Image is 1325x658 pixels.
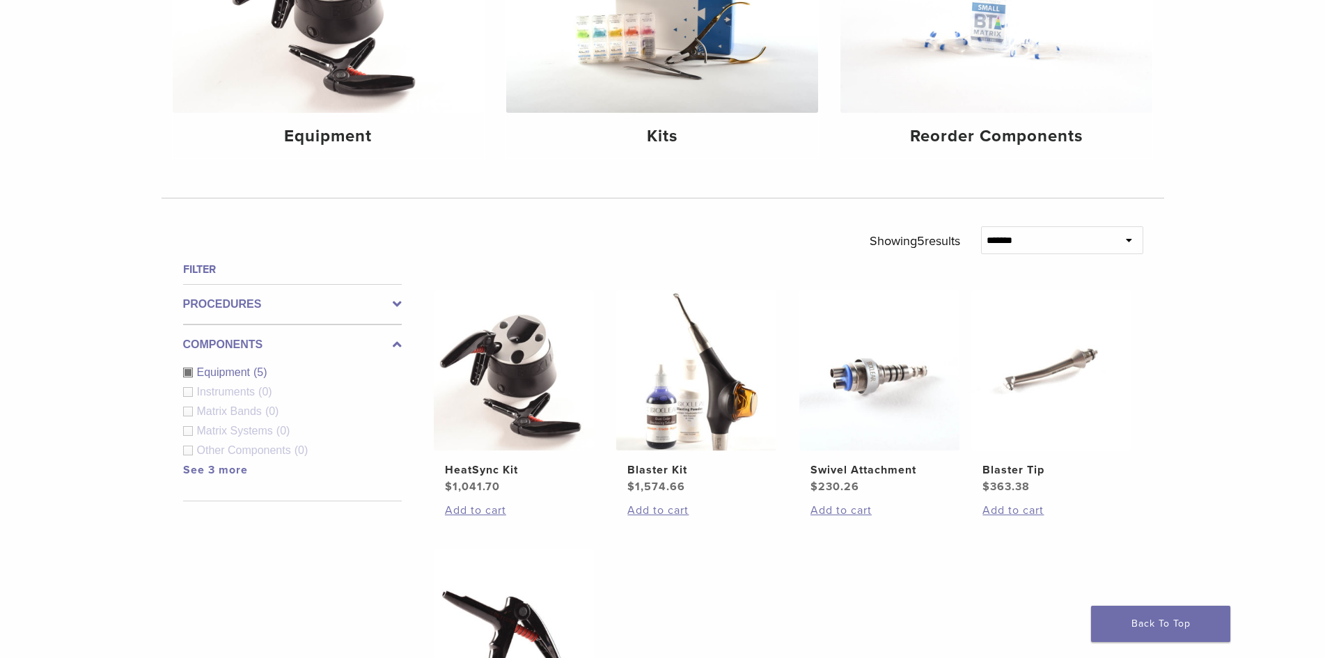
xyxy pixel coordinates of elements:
a: Blaster KitBlaster Kit $1,574.66 [616,290,778,495]
a: Add to cart: “Blaster Tip” [982,502,1120,519]
a: HeatSync KitHeatSync Kit $1,041.70 [433,290,595,495]
span: $ [982,480,990,494]
span: Matrix Bands [197,405,265,417]
span: $ [445,480,453,494]
a: Add to cart: “Swivel Attachment” [810,502,948,519]
span: Other Components [197,444,295,456]
p: Showing results [870,226,960,256]
bdi: 1,041.70 [445,480,500,494]
span: Instruments [197,386,259,398]
img: Blaster Tip [971,290,1131,451]
label: Components [183,336,402,353]
img: Blaster Kit [616,290,776,451]
img: HeatSync Kit [434,290,594,451]
h2: HeatSync Kit [445,462,583,478]
span: Equipment [197,366,254,378]
h2: Blaster Tip [982,462,1120,478]
h2: Blaster Kit [627,462,765,478]
bdi: 1,574.66 [627,480,685,494]
h4: Kits [517,124,807,149]
span: $ [810,480,818,494]
label: Procedures [183,296,402,313]
span: $ [627,480,635,494]
a: Add to cart: “Blaster Kit” [627,502,765,519]
a: Swivel AttachmentSwivel Attachment $230.26 [799,290,961,495]
bdi: 363.38 [982,480,1030,494]
span: (0) [258,386,272,398]
a: Back To Top [1091,606,1230,642]
h4: Equipment [184,124,473,149]
span: (0) [265,405,279,417]
span: 5 [917,233,925,249]
span: Matrix Systems [197,425,276,437]
a: Blaster TipBlaster Tip $363.38 [971,290,1133,495]
span: (0) [276,425,290,437]
bdi: 230.26 [810,480,859,494]
a: See 3 more [183,463,248,477]
img: Swivel Attachment [799,290,959,451]
span: (0) [295,444,308,456]
h4: Filter [183,261,402,278]
h2: Swivel Attachment [810,462,948,478]
span: (5) [253,366,267,378]
h4: Reorder Components [852,124,1141,149]
a: Add to cart: “HeatSync Kit” [445,502,583,519]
